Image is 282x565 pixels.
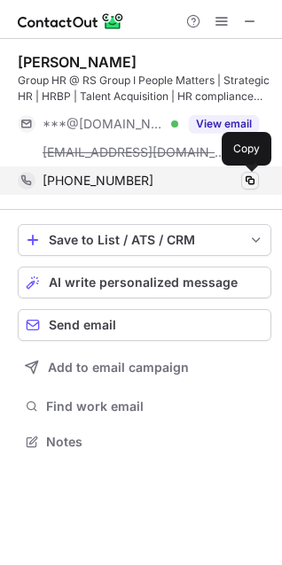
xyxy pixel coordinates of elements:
[49,318,116,332] span: Send email
[18,53,137,71] div: [PERSON_NAME]
[18,267,271,298] button: AI write personalized message
[18,73,271,104] div: Group HR @ RS Group I People Matters | Strategic HR | HRBP | Talent Acquisition | HR compliance T...
[18,394,271,419] button: Find work email
[18,11,124,32] img: ContactOut v5.3.10
[48,360,189,375] span: Add to email campaign
[46,399,264,414] span: Find work email
[189,115,259,133] button: Reveal Button
[43,116,165,132] span: ***@[DOMAIN_NAME]
[18,309,271,341] button: Send email
[46,434,264,450] span: Notes
[18,224,271,256] button: save-profile-one-click
[18,352,271,383] button: Add to email campaign
[49,275,238,290] span: AI write personalized message
[49,233,240,247] div: Save to List / ATS / CRM
[18,430,271,454] button: Notes
[43,173,153,189] span: [PHONE_NUMBER]
[43,144,227,160] span: [EMAIL_ADDRESS][DOMAIN_NAME]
